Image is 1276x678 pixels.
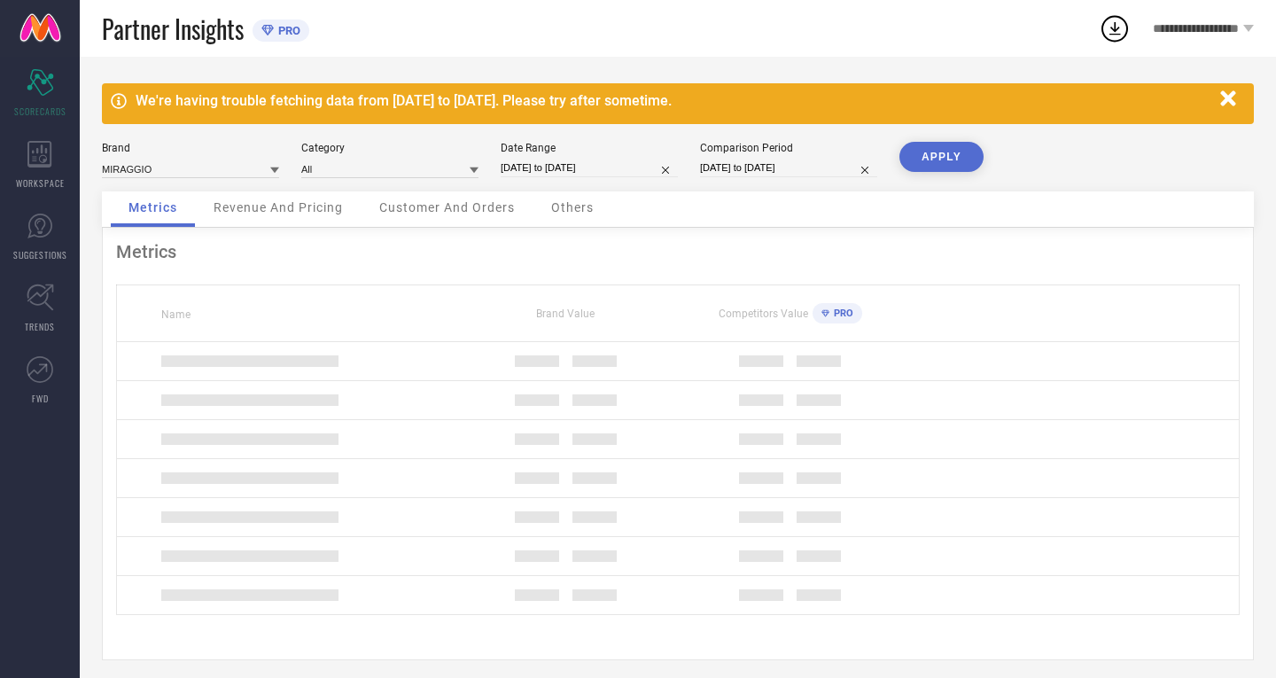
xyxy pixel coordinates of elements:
span: Revenue And Pricing [214,200,343,214]
span: FWD [32,392,49,405]
div: We're having trouble fetching data from [DATE] to [DATE]. Please try after sometime. [136,92,1211,109]
div: Brand [102,142,279,154]
span: Competitors Value [719,308,808,320]
input: Select date range [501,159,678,177]
div: Metrics [116,241,1240,262]
span: TRENDS [25,320,55,333]
span: Brand Value [536,308,595,320]
span: PRO [274,24,300,37]
input: Select comparison period [700,159,877,177]
div: Comparison Period [700,142,877,154]
span: Name [161,308,191,321]
span: Metrics [128,200,177,214]
button: APPLY [899,142,984,172]
span: Customer And Orders [379,200,515,214]
span: PRO [829,308,853,319]
div: Open download list [1099,12,1131,44]
span: SUGGESTIONS [13,248,67,261]
span: WORKSPACE [16,176,65,190]
div: Date Range [501,142,678,154]
span: SCORECARDS [14,105,66,118]
div: Category [301,142,478,154]
span: Others [551,200,594,214]
span: Partner Insights [102,11,244,47]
